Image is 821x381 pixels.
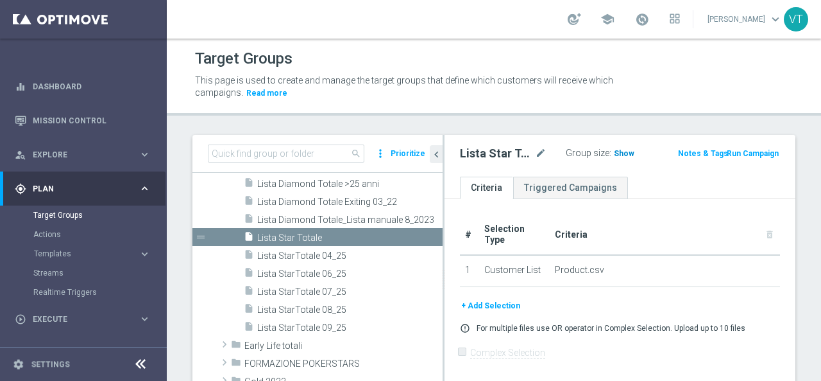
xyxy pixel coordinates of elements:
[15,314,26,325] i: play_circle_outline
[33,103,151,137] a: Mission Control
[768,12,783,26] span: keyboard_arrow_down
[13,359,24,370] i: settings
[430,148,443,161] i: chevron_left
[257,323,443,333] span: Lista StarTotale 09_25
[195,75,613,98] span: This page is used to create and manage the target groups that define which customers will receive...
[15,314,139,325] div: Execute
[33,225,165,244] div: Actions
[33,151,139,159] span: Explore
[555,265,604,276] span: Product.csv
[231,339,241,354] i: folder
[460,299,521,313] button: + Add Selection
[470,347,545,359] label: Complex Selection
[460,177,513,199] a: Criteria
[257,179,443,190] span: Lista Diamond Totale &gt;25 anni
[460,255,479,287] td: 1
[139,182,151,195] i: keyboard_arrow_right
[460,323,470,333] i: error_outline
[566,148,609,159] label: Group size
[31,360,70,368] a: Settings
[244,231,254,246] i: insert_drive_file
[784,7,808,31] div: VT
[33,315,139,323] span: Execute
[139,313,151,325] i: keyboard_arrow_right
[33,283,165,302] div: Realtime Triggers
[677,146,729,161] button: Notes & Tags
[725,146,780,161] button: Run Campaign
[257,215,443,226] span: Lista Diamond Totale_Lista manuale 8_2023
[430,145,443,163] button: chevron_left
[33,210,133,220] a: Target Groups
[244,359,443,369] span: FORMAZIONE POKERSTARS
[34,250,126,258] span: Templates
[460,146,532,161] h2: Lista Star Totale
[244,321,254,336] i: insert_drive_file
[706,10,784,29] a: [PERSON_NAME]keyboard_arrow_down
[479,215,550,255] th: Selection Type
[244,341,443,351] span: Early Life totali
[600,12,614,26] span: school
[33,185,139,193] span: Plan
[15,149,26,161] i: person_search
[244,303,254,318] i: insert_drive_file
[15,69,151,103] div: Dashboard
[257,269,443,279] span: Lista StarTotale 06_25
[33,69,151,103] a: Dashboard
[389,145,427,163] button: Prioritize
[513,177,628,199] a: Triggered Campaigns
[208,145,364,163] input: Quick find group or folder
[609,148,611,159] label: :
[257,287,443,297] span: Lista StarTotale 07_25
[460,215,479,255] th: #
[15,81,26,93] i: equalizer
[535,146,546,161] i: mode_edit
[244,177,254,192] i: insert_drive_file
[477,323,745,333] p: For multiple files use OR operator in Complex Selection. Upload up to 10 files
[14,150,151,160] button: person_search Explore keyboard_arrow_right
[15,183,139,195] div: Plan
[14,184,151,194] button: gps_fixed Plan keyboard_arrow_right
[33,268,133,278] a: Streams
[33,206,165,225] div: Target Groups
[15,149,139,161] div: Explore
[555,229,588,240] span: Criteria
[33,263,165,283] div: Streams
[34,250,139,258] div: Templates
[195,49,292,68] h1: Target Groups
[244,213,254,228] i: insert_drive_file
[15,183,26,195] i: gps_fixed
[15,103,151,137] div: Mission Control
[244,285,254,300] i: insert_drive_file
[244,249,254,264] i: insert_drive_file
[351,148,361,159] span: search
[14,314,151,324] button: play_circle_outline Execute keyboard_arrow_right
[33,249,151,259] button: Templates keyboard_arrow_right
[139,248,151,260] i: keyboard_arrow_right
[231,357,241,372] i: folder
[614,149,634,158] span: Show
[257,197,443,208] span: Lista Diamond Totale Exiting 03_22
[257,251,443,261] span: Lista StarTotale 04_25
[244,195,254,210] i: insert_drive_file
[14,82,151,92] button: equalizer Dashboard
[257,233,443,244] span: Lista Star Totale
[479,255,550,287] td: Customer List
[244,267,254,282] i: insert_drive_file
[257,305,443,315] span: Lista StarTotale 08_25
[139,148,151,161] i: keyboard_arrow_right
[33,287,133,297] a: Realtime Triggers
[374,145,387,163] i: more_vert
[33,244,165,263] div: Templates
[14,116,151,126] button: Mission Control
[33,229,133,240] a: Actions
[245,86,289,100] button: Read more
